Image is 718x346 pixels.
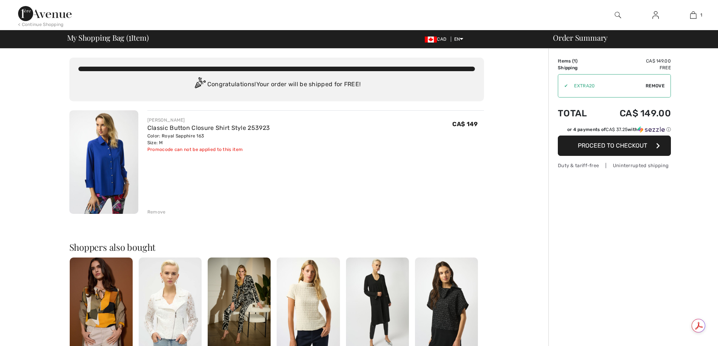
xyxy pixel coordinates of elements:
button: Proceed to Checkout [558,136,671,156]
td: CA$ 149.00 [599,101,671,126]
img: Congratulation2.svg [192,77,207,92]
div: Promocode can not be applied to this item [147,146,270,153]
span: 1 [574,58,576,64]
img: My Bag [690,11,697,20]
span: EN [454,37,464,42]
input: Promo code [568,75,646,97]
span: CA$ 37.25 [606,127,628,132]
span: Remove [646,82,664,89]
td: Items ( ) [558,58,599,64]
a: Sign In [646,11,665,20]
div: ✔ [558,82,568,89]
td: CA$ 149.00 [599,58,671,64]
div: Congratulations! Your order will be shipped for FREE! [78,77,475,92]
img: Classic Button Closure Shirt Style 253923 [69,110,138,214]
span: CA$ 149 [452,120,478,128]
h2: Shoppers also bought [69,242,484,251]
a: 1 [675,11,712,20]
span: 1 [700,12,702,18]
div: Duty & tariff-free | Uninterrupted shipping [558,162,671,169]
img: Sezzle [638,126,665,133]
div: Remove [147,209,166,215]
td: Free [599,64,671,71]
span: My Shopping Bag ( Item) [67,34,149,41]
span: CAD [425,37,449,42]
span: Proceed to Checkout [578,142,647,149]
div: < Continue Shopping [18,21,64,28]
span: 1 [129,32,131,42]
img: search the website [615,11,621,20]
div: Order Summary [544,34,713,41]
div: [PERSON_NAME] [147,117,270,123]
a: Classic Button Closure Shirt Style 253923 [147,124,270,131]
img: Canadian Dollar [425,37,437,43]
div: Color: Royal Sapphire 163 Size: M [147,133,270,146]
img: 1ère Avenue [18,6,72,21]
div: or 4 payments ofCA$ 37.25withSezzle Click to learn more about Sezzle [558,126,671,136]
div: or 4 payments of with [567,126,671,133]
img: My Info [652,11,659,20]
td: Total [558,101,599,126]
td: Shipping [558,64,599,71]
